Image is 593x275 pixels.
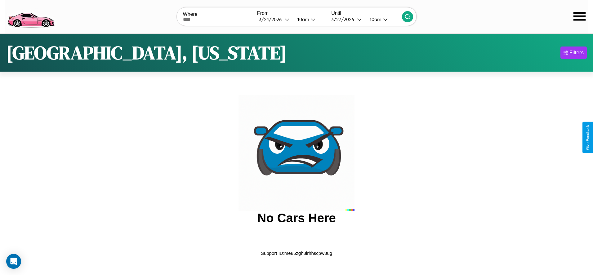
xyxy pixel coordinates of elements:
[569,50,584,56] div: Filters
[259,16,285,22] div: 3 / 24 / 2026
[331,16,357,22] div: 3 / 27 / 2026
[292,16,328,23] button: 10am
[261,249,332,257] p: Support ID: me85zgh8lrhhscpw3ug
[239,95,354,211] img: car
[367,16,383,22] div: 10am
[5,3,57,29] img: logo
[331,11,402,16] label: Until
[257,211,336,225] h2: No Cars Here
[365,16,402,23] button: 10am
[257,16,292,23] button: 3/24/2026
[560,47,587,59] button: Filters
[257,11,328,16] label: From
[6,40,287,65] h1: [GEOGRAPHIC_DATA], [US_STATE]
[294,16,311,22] div: 10am
[586,125,590,150] div: Give Feedback
[183,11,254,17] label: Where
[6,254,21,269] div: Open Intercom Messenger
